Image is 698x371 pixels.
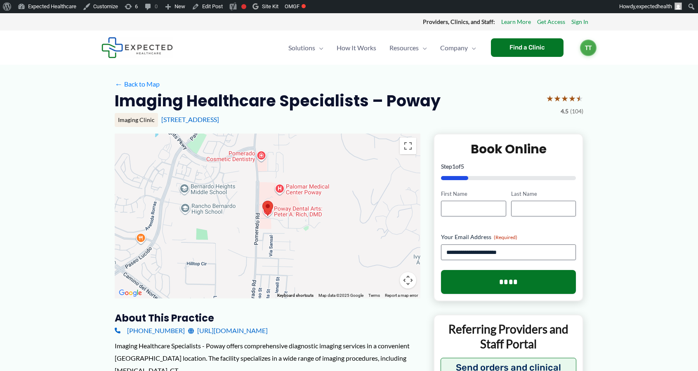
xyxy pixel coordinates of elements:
[440,33,468,62] span: Company
[161,115,219,123] a: [STREET_ADDRESS]
[441,141,576,157] h2: Book Online
[277,293,314,298] button: Keyboard shortcuts
[571,16,588,27] a: Sign In
[330,33,383,62] a: How It Works
[288,33,315,62] span: Solutions
[115,78,160,90] a: ←Back to Map
[434,33,483,62] a: CompanyMenu Toggle
[441,322,576,352] p: Referring Providers and Staff Portal
[576,91,583,106] span: ★
[400,138,416,154] button: Toggle fullscreen view
[494,234,517,240] span: (Required)
[282,33,330,62] a: SolutionsMenu Toggle
[115,324,185,337] a: [PHONE_NUMBER]
[117,288,144,298] img: Google
[389,33,419,62] span: Resources
[511,190,576,198] label: Last Name
[441,164,576,169] p: Step of
[117,288,144,298] a: Open this area in Google Maps (opens a new window)
[561,91,568,106] span: ★
[452,163,455,170] span: 1
[570,106,583,117] span: (104)
[115,91,441,111] h2: Imaging Healthcare Specialists – Poway
[115,312,420,324] h3: About this practice
[115,80,123,88] span: ←
[554,91,561,106] span: ★
[385,293,418,298] a: Report a map error
[315,33,323,62] span: Menu Toggle
[419,33,427,62] span: Menu Toggle
[241,4,246,9] div: Focus keyphrase not set
[561,106,568,117] span: 4.5
[537,16,565,27] a: Get Access
[318,293,363,298] span: Map data ©2025 Google
[546,91,554,106] span: ★
[282,33,483,62] nav: Primary Site Navigation
[337,33,376,62] span: How It Works
[636,3,672,9] span: expectedhealth
[441,190,506,198] label: First Name
[491,38,564,57] a: Find a Clinic
[101,37,173,58] img: Expected Healthcare Logo - side, dark font, small
[400,272,416,289] button: Map camera controls
[501,16,531,27] a: Learn More
[368,293,380,298] a: Terms (opens in new tab)
[441,233,576,241] label: Your Email Address
[423,18,495,25] strong: Providers, Clinics, and Staff:
[262,3,278,9] span: Site Kit
[461,163,464,170] span: 5
[383,33,434,62] a: ResourcesMenu Toggle
[568,91,576,106] span: ★
[580,40,597,56] a: TT
[468,33,476,62] span: Menu Toggle
[188,324,268,337] a: [URL][DOMAIN_NAME]
[115,113,158,127] div: Imaging Clinic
